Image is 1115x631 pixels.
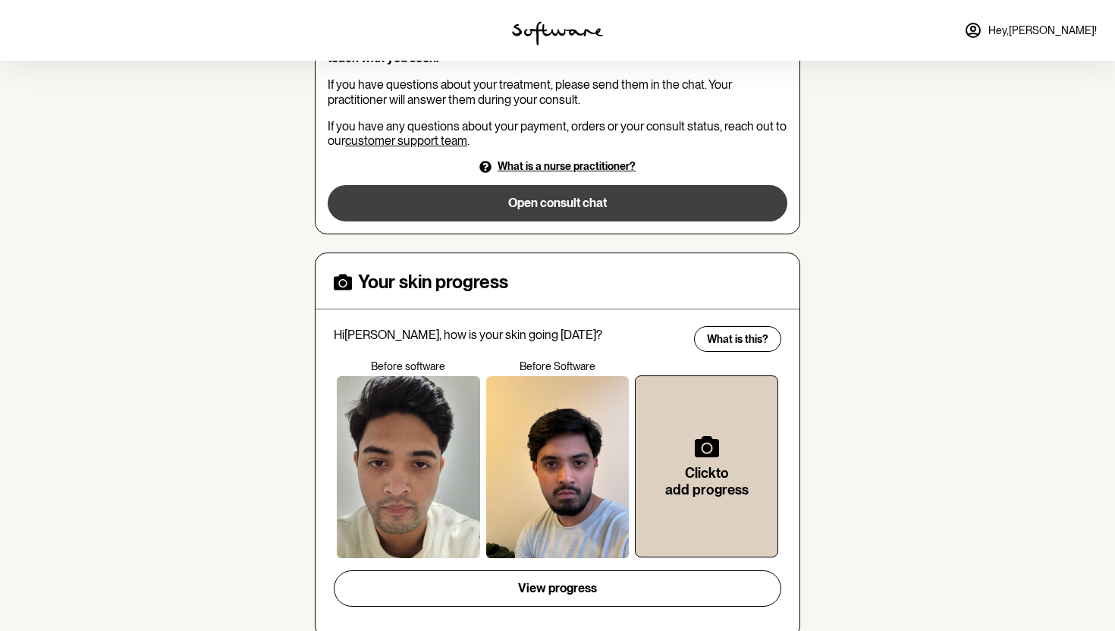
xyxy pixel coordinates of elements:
[483,360,633,373] p: Before Software
[498,160,636,173] p: What is a nurse practitioner?
[707,333,768,346] span: What is this?
[328,119,787,148] p: If you have any questions about your payment, orders or your consult status, reach out to our .
[334,570,781,607] button: View progress
[694,326,781,352] button: What is this?
[955,12,1106,49] a: Hey,[PERSON_NAME]!
[512,21,603,46] img: software logo
[345,133,467,148] a: customer support team
[328,185,787,221] button: Open consult chat
[660,465,753,498] h6: Click to add progress
[334,328,684,342] p: Hi [PERSON_NAME] , how is your skin going [DATE]?
[518,581,597,595] span: View progress
[988,24,1097,37] span: Hey, [PERSON_NAME] !
[328,160,787,173] button: What is a nurse practitioner?
[358,272,508,294] h4: Your skin progress
[328,77,787,106] p: If you have questions about your treatment, please send them in the chat. Your practitioner will ...
[334,360,483,373] p: Before software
